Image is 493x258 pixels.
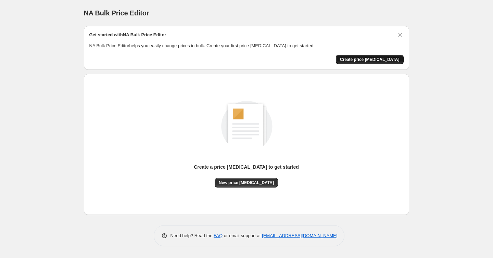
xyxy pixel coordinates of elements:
button: Create price change job [336,55,404,64]
span: NA Bulk Price Editor [84,9,149,17]
span: New price [MEDICAL_DATA] [219,180,274,185]
span: Create price [MEDICAL_DATA] [340,57,400,62]
span: or email support at [223,233,262,238]
a: FAQ [214,233,223,238]
button: New price [MEDICAL_DATA] [215,178,278,188]
h2: Get started with NA Bulk Price Editor [89,31,166,38]
a: [EMAIL_ADDRESS][DOMAIN_NAME] [262,233,337,238]
button: Dismiss card [397,31,404,38]
p: NA Bulk Price Editor helps you easily change prices in bulk. Create your first price [MEDICAL_DAT... [89,42,404,49]
span: Need help? Read the [170,233,214,238]
p: Create a price [MEDICAL_DATA] to get started [194,164,299,170]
